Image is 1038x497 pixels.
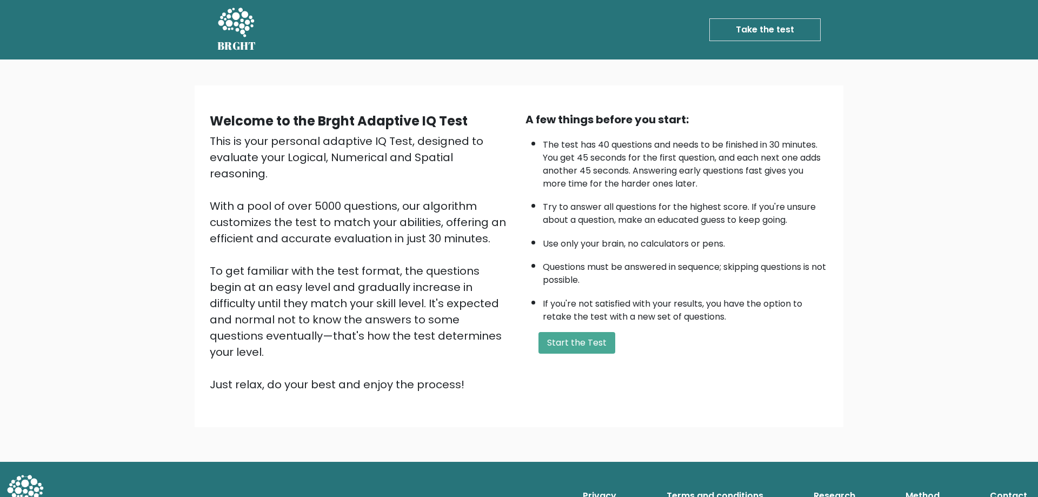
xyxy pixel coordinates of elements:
[543,232,828,250] li: Use only your brain, no calculators or pens.
[525,111,828,128] div: A few things before you start:
[543,195,828,227] li: Try to answer all questions for the highest score. If you're unsure about a question, make an edu...
[709,18,821,41] a: Take the test
[210,112,468,130] b: Welcome to the Brght Adaptive IQ Test
[543,133,828,190] li: The test has 40 questions and needs to be finished in 30 minutes. You get 45 seconds for the firs...
[538,332,615,354] button: Start the Test
[543,292,828,323] li: If you're not satisfied with your results, you have the option to retake the test with a new set ...
[217,39,256,52] h5: BRGHT
[210,133,513,393] div: This is your personal adaptive IQ Test, designed to evaluate your Logical, Numerical and Spatial ...
[543,255,828,287] li: Questions must be answered in sequence; skipping questions is not possible.
[217,4,256,55] a: BRGHT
